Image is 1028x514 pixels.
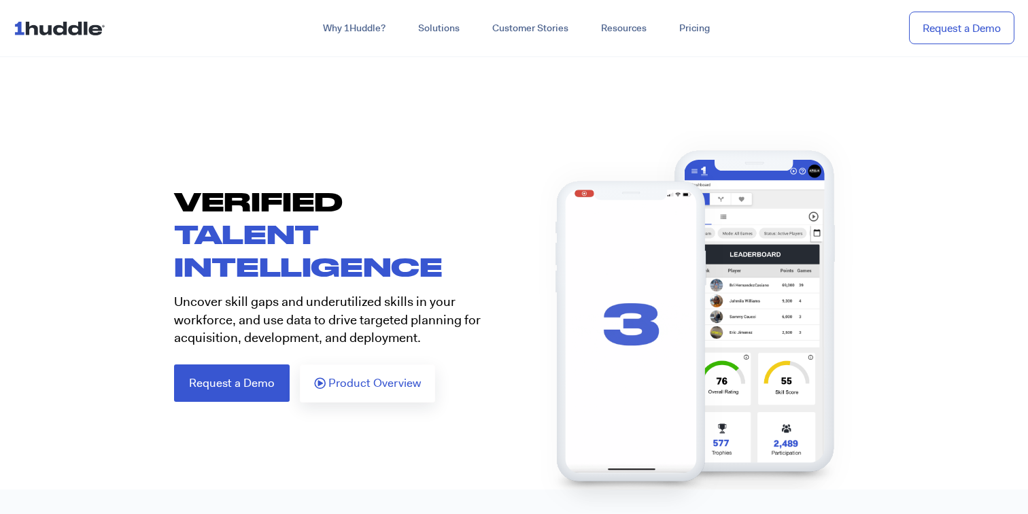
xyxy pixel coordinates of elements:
a: Product Overview [300,364,435,402]
a: Request a Demo [174,364,290,402]
p: Uncover skill gaps and underutilized skills in your workforce, and use data to drive targeted pla... [174,293,504,347]
a: Solutions [402,16,476,41]
a: Customer Stories [476,16,585,41]
a: Why 1Huddle? [307,16,402,41]
span: TALENT INTELLIGENCE [174,218,443,281]
a: Request a Demo [909,12,1014,45]
img: ... [14,15,111,41]
span: Request a Demo [189,377,275,389]
h1: VERIFIED [174,185,514,283]
span: Product Overview [328,377,421,390]
a: Pricing [663,16,726,41]
a: Resources [585,16,663,41]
